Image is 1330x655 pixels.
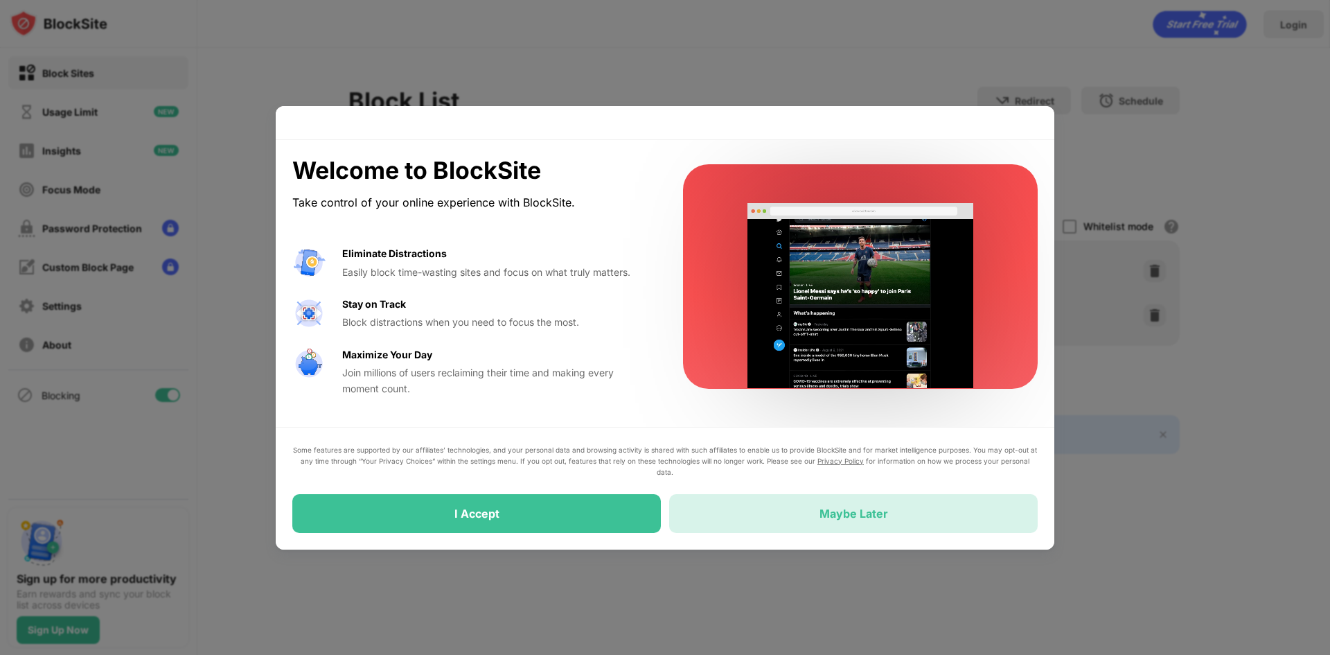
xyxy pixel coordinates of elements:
[342,365,650,396] div: Join millions of users reclaiming their time and making every moment count.
[454,507,499,521] div: I Accept
[342,265,650,280] div: Easily block time-wasting sites and focus on what truly matters.
[342,315,650,330] div: Block distractions when you need to focus the most.
[342,246,447,261] div: Eliminate Distractions
[292,157,650,185] div: Welcome to BlockSite
[292,193,650,213] div: Take control of your online experience with BlockSite.
[292,347,326,381] img: value-safe-time.svg
[292,444,1038,478] div: Some features are supported by our affiliates’ technologies, and your personal data and browsing ...
[817,457,864,465] a: Privacy Policy
[292,246,326,279] img: value-avoid-distractions.svg
[819,507,888,521] div: Maybe Later
[342,347,432,363] div: Maximize Your Day
[292,297,326,330] img: value-focus.svg
[342,297,406,312] div: Stay on Track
